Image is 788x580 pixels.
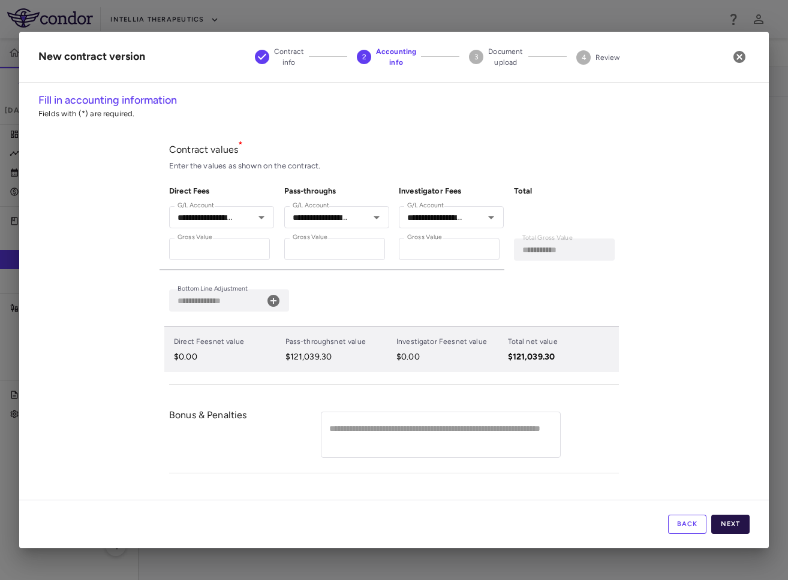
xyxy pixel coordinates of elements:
p: Fields with (*) are required. [38,108,750,119]
button: Next [711,515,750,534]
p: Total net value [508,336,578,347]
label: Bottom Line Adjustment [178,284,248,294]
p: Pass-throughs net value [285,336,392,347]
h6: Total [514,186,619,197]
button: Contract info [245,32,314,82]
button: Open [483,209,500,226]
p: Investigator Fees net value [396,336,503,347]
p: $121,039.30 [285,352,392,362]
p: $0.00 [396,352,503,362]
label: G/L Account [178,201,214,211]
p: Direct Fees net value [174,336,281,347]
label: G/L Account [407,201,444,211]
h6: Investigator Fees [399,186,504,197]
p: Contract values [169,143,619,156]
div: New contract version [38,49,145,65]
label: G/L Account [293,201,329,211]
div: Bonus & Penalties [169,409,319,461]
button: Accounting info [347,32,426,82]
h6: Direct Fees [169,186,275,197]
button: Open [253,209,270,226]
label: Total Gross Value [522,233,573,243]
span: Contract info [274,46,304,68]
div: Enter the values as shown on the contract. [169,161,619,171]
h6: Fill in accounting information [38,92,750,108]
p: $0.00 [174,352,281,362]
label: Gross Value [407,232,442,243]
button: Back [668,515,706,534]
label: Gross Value [293,232,327,243]
span: Accounting info [376,46,417,68]
h6: Pass-throughs [284,186,390,197]
text: 2 [362,53,366,61]
button: Open [368,209,385,226]
p: $121,039.30 [508,352,578,362]
label: Gross Value [178,232,212,243]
